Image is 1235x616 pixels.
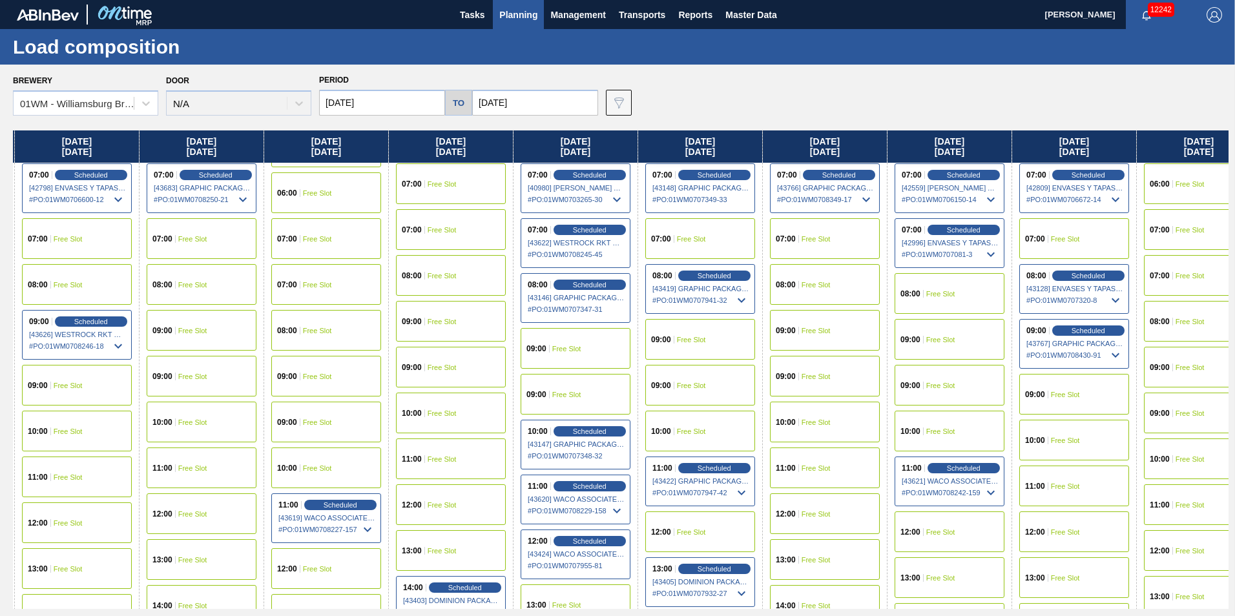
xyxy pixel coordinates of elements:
span: Scheduled [324,501,357,509]
span: 09:00 [152,373,172,380]
label: Brewery [13,76,52,85]
span: Free Slot [802,373,831,380]
span: Free Slot [1176,180,1205,188]
span: 06:00 [277,189,297,197]
span: # PO : 01WM0708430-91 [1026,347,1123,363]
span: # PO : 01WM0708229-158 [528,503,625,518]
span: 11:00 [152,464,172,472]
span: 09:00 [900,382,920,389]
span: 10:00 [900,427,920,435]
span: Free Slot [303,189,332,197]
span: Management [550,7,606,23]
span: 07:00 [777,171,797,179]
span: Free Slot [802,418,831,426]
span: Scheduled [74,171,108,179]
span: Scheduled [573,537,607,545]
span: Free Slot [1051,235,1080,243]
span: 12:00 [1025,528,1045,536]
span: Free Slot [428,501,457,509]
span: Free Slot [1051,391,1080,398]
span: Free Slot [428,364,457,371]
span: 10:00 [651,427,671,435]
span: Free Slot [178,281,207,289]
span: 08:00 [277,327,297,334]
span: 11:00 [28,473,48,481]
span: 08:00 [776,281,796,289]
span: 09:00 [402,318,422,325]
span: [43148] GRAPHIC PACKAGING INTERNATIONA - 0008221069 [652,184,749,192]
span: 10:00 [1025,436,1045,444]
span: Free Slot [1176,455,1205,463]
span: [43424] WACO ASSOCIATES - 0008253884 [528,550,625,558]
span: # PO : 01WM0707347-31 [528,302,625,317]
span: 11:00 [1025,482,1045,490]
span: Free Slot [802,235,831,243]
span: 09:00 [1025,391,1045,398]
span: 13:00 [402,547,422,555]
span: 08:00 [900,290,920,298]
span: # PO : 01WM0707081-3 [902,247,999,262]
span: 07:00 [402,180,422,188]
span: 13:00 [526,601,546,609]
span: Free Slot [303,281,332,289]
span: Free Slot [178,235,207,243]
span: Free Slot [1176,226,1205,234]
span: # PO : 01WM0708250-21 [154,192,251,207]
span: Scheduled [573,281,607,289]
span: Scheduled [74,318,108,325]
span: 12:00 [651,528,671,536]
span: 07:00 [402,226,422,234]
span: Free Slot [802,556,831,564]
span: 09:00 [277,373,297,380]
span: [43403] DOMINION PACKAGING, INC. - 0008325026 [403,597,500,604]
span: Free Slot [428,226,457,234]
span: Free Slot [303,565,332,573]
span: Scheduled [1072,171,1105,179]
span: Free Slot [1051,482,1080,490]
div: [DATE] [DATE] [264,130,388,163]
span: # PO : 01WM0708245-45 [528,247,625,262]
span: 10:00 [277,464,297,472]
span: Free Slot [1176,501,1205,509]
span: 12:00 [402,501,422,509]
span: Scheduled [573,226,607,234]
span: Free Slot [303,464,332,472]
span: Free Slot [303,418,332,426]
span: # PO : 01WM0706600-12 [29,192,126,207]
input: mm/dd/yyyy [472,90,598,116]
span: [43626] WESTROCK RKT COMPANY CORRUGATE - 0008307379 [29,331,126,338]
span: 13:00 [1150,593,1170,601]
img: icon-filter-gray [611,95,627,110]
div: 01WM - Williamsburg Brewery [20,98,135,109]
span: [43128] ENVASES Y TAPAS MODELO S A DE - 0008257397 [1026,285,1123,293]
span: Free Slot [178,418,207,426]
span: Free Slot [178,510,207,518]
span: 09:00 [651,382,671,389]
span: [43622] WESTROCK RKT COMPANY CORRUGATE - 0008307379 [528,239,625,247]
span: Free Slot [54,565,83,573]
div: [DATE] [DATE] [763,130,887,163]
span: 08:00 [28,281,48,289]
span: 07:00 [1150,226,1170,234]
span: Scheduled [1072,327,1105,334]
span: Free Slot [677,235,706,243]
span: 10:00 [402,409,422,417]
span: 07:00 [29,171,49,179]
span: [43422] GRAPHIC PACKAGING INTERNATIONA - 0008221069 [652,477,749,485]
img: TNhmsLtSVTkK8tSr43FrP2fwEKptu5GPRR3wAAAABJRU5ErkJggg== [17,9,79,21]
span: 07:00 [277,235,297,243]
span: 11:00 [278,501,298,509]
span: Free Slot [552,391,581,398]
span: 10:00 [776,418,796,426]
span: 07:00 [652,171,672,179]
span: 13:00 [900,574,920,582]
span: Free Slot [552,345,581,353]
span: [43146] GRAPHIC PACKAGING INTERNATIONA - 0008221069 [528,294,625,302]
span: Scheduled [698,171,731,179]
span: Scheduled [199,171,233,179]
span: Free Slot [1176,272,1205,280]
span: 09:00 [29,318,49,325]
span: Free Slot [178,602,207,610]
div: [DATE] [DATE] [140,130,264,163]
span: # PO : 01WM0706150-14 [902,192,999,207]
